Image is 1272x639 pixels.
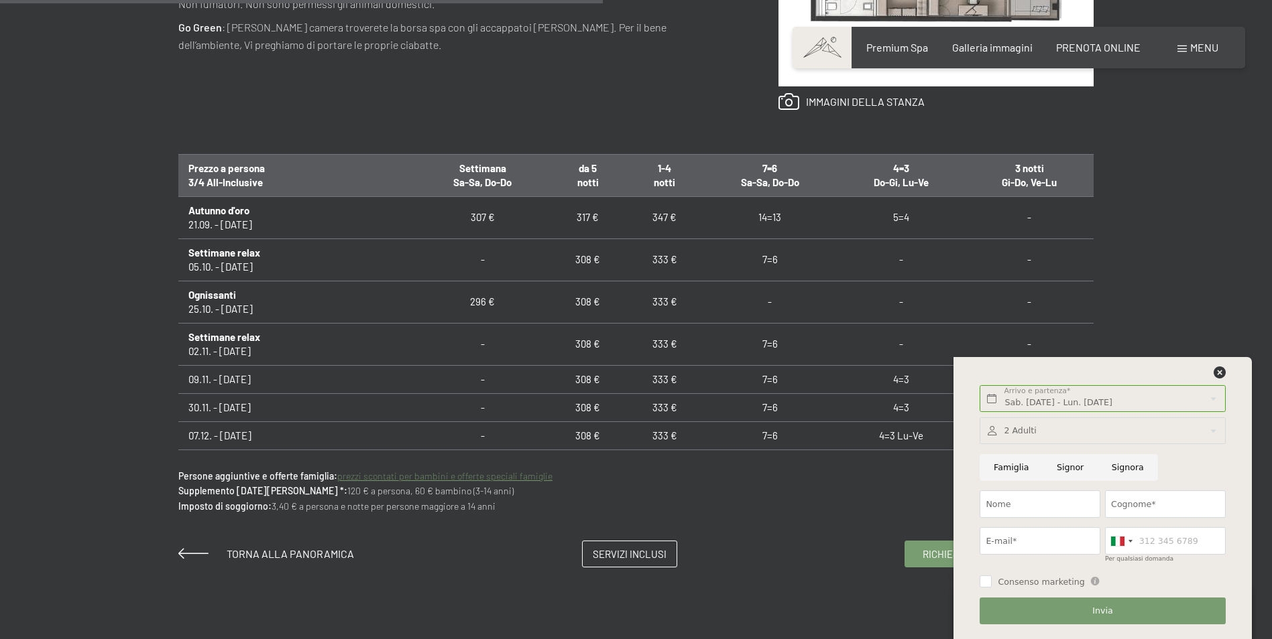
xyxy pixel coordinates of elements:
td: 4=3 [837,449,965,478]
strong: Supplemento [DATE][PERSON_NAME] *: [178,485,347,496]
span: notti [577,176,599,188]
b: Settimane relax [188,331,260,343]
td: 4=3 [837,393,965,421]
td: 333 € [626,323,703,365]
td: 333 € [626,393,703,421]
td: 333 € [626,281,703,323]
td: 7=6 [703,421,837,449]
td: 7=6 [703,238,837,281]
td: 4=3 [837,365,965,393]
td: 333 € [626,238,703,281]
span: Richiesta [923,547,970,561]
span: Servizi inclusi [593,547,667,561]
td: 317 € [550,196,626,238]
td: - [416,421,550,449]
p: 120 € a persona, 60 € bambino (3-14 anni) 3,40 € a persona e notte per persone maggiore a 14 anni [178,469,1094,514]
td: - [966,323,1094,365]
td: 05.10. - [DATE] [178,238,416,281]
td: 07.12. - [DATE] [178,421,416,449]
span: Gi-Do, Ve-Lu [1002,176,1057,188]
td: - [966,196,1094,238]
td: 333 € [626,421,703,449]
th: Settimana [416,154,550,196]
b: Ognissanti [188,289,236,301]
strong: Go Green [178,21,222,33]
th: 7=6 [703,154,837,196]
td: 14=13 [703,196,837,238]
td: - [416,449,550,478]
td: 02.11. - [DATE] [178,323,416,365]
td: 308 € [550,365,626,393]
td: 5=4 [837,196,965,238]
td: 296 € [416,281,550,323]
a: Torna alla panoramica [178,547,354,560]
th: 1-4 [626,154,703,196]
span: Invia [1092,605,1112,617]
td: 308 € [550,323,626,365]
span: Do-Gi, Lu-Ve [874,176,929,188]
td: - [837,281,965,323]
strong: Imposto di soggiorno: [178,500,272,512]
span: Torna alla panoramica [227,547,354,560]
div: Italy (Italia): +39 [1106,528,1137,554]
input: 312 345 6789 [1105,527,1226,555]
td: 7=6 [703,323,837,365]
td: 308 € [550,449,626,478]
td: 30.11. - [DATE] [178,393,416,421]
th: 3 notti [966,154,1094,196]
td: 308 € [550,281,626,323]
span: Sa-Sa, Do-Do [741,176,799,188]
span: Menu [1190,41,1218,54]
span: 3/4 All-Inclusive [188,176,263,188]
b: Autunno d'oro [188,204,249,216]
span: notti [654,176,675,188]
td: - [966,281,1094,323]
td: - [837,323,965,365]
td: 308 € [550,393,626,421]
td: 7=6 [703,365,837,393]
td: 307 € [416,196,550,238]
span: Prezzo a persona [188,162,265,174]
span: Sa-Sa, Do-Do [453,176,512,188]
td: 09.11. - [DATE] [178,365,416,393]
td: 347 € [626,196,703,238]
a: PRENOTA ONLINE [1056,41,1141,54]
a: Galleria immagini [952,41,1033,54]
th: da 5 [550,154,626,196]
b: Settimane relax [188,246,260,259]
a: Premium Spa [866,41,928,54]
strong: Persone aggiuntive e offerte famiglia: [178,470,337,482]
td: 333 € [626,449,703,478]
th: 4=3 [837,154,965,196]
td: - [416,365,550,393]
td: 21.09. - [DATE] [178,196,416,238]
a: Servizi inclusi [583,541,677,567]
label: Per qualsiasi domanda [1105,555,1173,562]
td: 308 € [550,238,626,281]
td: - [416,393,550,421]
td: 7=6 [703,449,837,478]
td: - [416,323,550,365]
a: prezzi scontati per bambini e offerte speciali famiglie [337,470,553,482]
td: 4=3 Lu-Ve [837,421,965,449]
td: - [703,281,837,323]
td: 25.10. - [DATE] [178,281,416,323]
td: 308 € [550,421,626,449]
td: 14.12. - [DATE] [178,449,416,478]
a: Richiesta [905,541,988,567]
td: 333 € [626,365,703,393]
td: - [416,238,550,281]
td: - [966,238,1094,281]
td: 7=6 [703,393,837,421]
span: Consenso marketing [998,576,1084,588]
button: Invia [980,597,1225,625]
p: : [PERSON_NAME] camera troverete la borsa spa con gli accappatoi [PERSON_NAME]. Per il bene dell’... [178,19,725,53]
td: - [837,238,965,281]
